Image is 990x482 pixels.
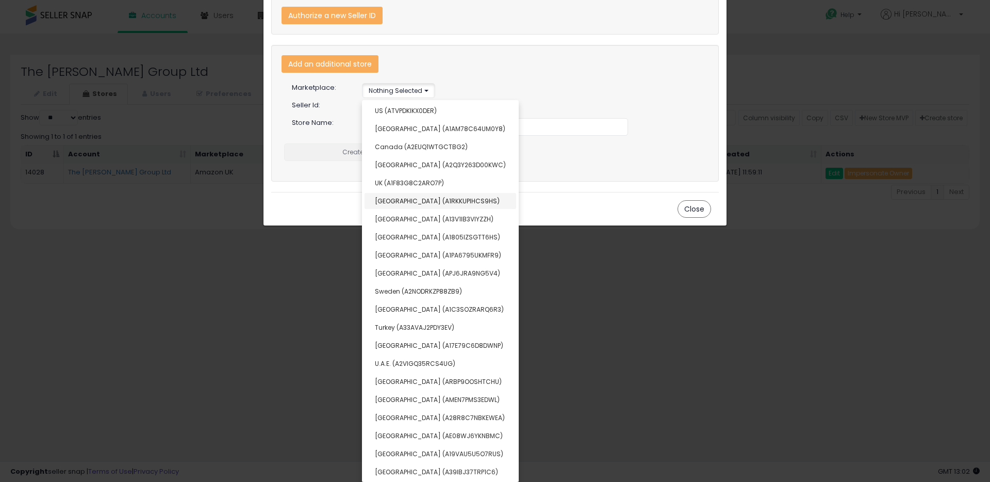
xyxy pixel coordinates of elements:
[375,215,493,223] span: [GEOGRAPHIC_DATA] (A13V1IB3VIYZZH)
[375,142,468,151] span: Canada (A2EUQ1WTGCTBG2)
[678,200,711,218] button: Close
[375,395,500,404] span: [GEOGRAPHIC_DATA] (AMEN7PMS3EDWL)
[375,341,503,350] span: [GEOGRAPHIC_DATA] (A17E79C6D8DWNP)
[375,287,462,296] span: Sweden (A2NODRKZP88ZB9)
[375,449,503,458] span: [GEOGRAPHIC_DATA] (A19VAU5U5O7RUS)
[292,100,320,110] span: Seller Id:
[375,233,500,242] span: [GEOGRAPHIC_DATA] (A1805IZSGTT6HS)
[375,197,500,205] span: [GEOGRAPHIC_DATA] (A1RKKUPIHCS9HS)
[375,468,498,476] span: [GEOGRAPHIC_DATA] (A39IBJ37TRP1C6)
[375,323,454,332] span: Turkey (A33AVAJ2PDY3EV)
[375,413,505,422] span: [GEOGRAPHIC_DATA] (A28R8C7NBKEWEA)
[282,55,378,73] button: Add an additional store
[282,7,383,24] div: Authorize a new Seller ID
[375,251,501,260] span: [GEOGRAPHIC_DATA] (A1PA6795UKMFR9)
[375,160,506,169] span: [GEOGRAPHIC_DATA] (A2Q3Y263D00KWC)
[292,118,334,127] span: Store Name:
[375,179,444,187] span: UK (A1F83G8C2ARO7P)
[284,143,439,161] button: Create Store
[375,431,503,440] span: [GEOGRAPHIC_DATA] (AE08WJ6YKNBMC)
[375,359,455,368] span: U.A.E. (A2VIGQ35RCS4UG)
[375,269,500,278] span: [GEOGRAPHIC_DATA] (APJ6JRA9NG5V4)
[375,106,437,115] span: US (ATVPDKIKX0DER)
[375,124,505,133] span: [GEOGRAPHIC_DATA] (A1AM78C64UM0Y8)
[292,83,336,92] span: Marketplace:
[375,377,502,386] span: [GEOGRAPHIC_DATA] (ARBP9OOSHTCHU)
[369,86,422,95] span: Nothing Selected
[375,305,504,314] span: [GEOGRAPHIC_DATA] (A1C3SOZRARQ6R3)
